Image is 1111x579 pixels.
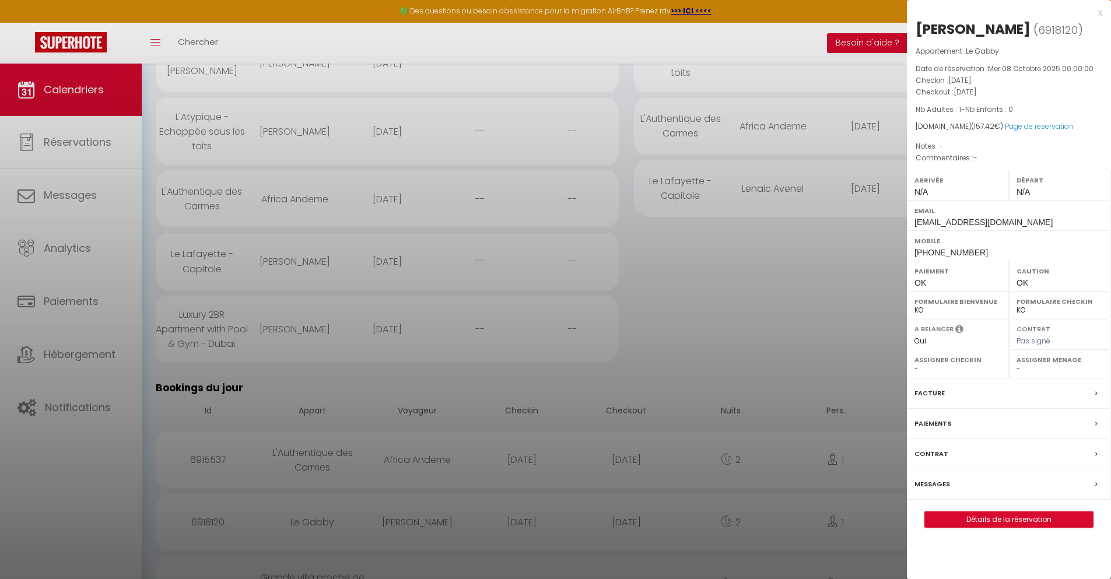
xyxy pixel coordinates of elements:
[914,324,954,334] label: A relancer
[914,448,948,460] label: Contrat
[916,45,1102,57] p: Appartement :
[1017,336,1050,346] span: Pas signé
[916,63,1102,75] p: Date de réservation :
[916,104,961,114] span: Nb Adultes : 1
[1017,174,1103,186] label: Départ
[916,104,1102,115] p: -
[1033,22,1083,38] span: ( )
[948,75,972,85] span: [DATE]
[914,265,1001,277] label: Paiement
[924,511,1094,528] button: Détails de la réservation
[914,278,926,287] span: OK
[916,20,1031,38] div: [PERSON_NAME]
[939,141,943,151] span: -
[1017,187,1030,196] span: N/A
[1017,265,1103,277] label: Caution
[1005,121,1074,131] a: Page de réservation
[973,153,977,163] span: -
[966,46,999,56] span: Le Gabby
[1017,278,1028,287] span: OK
[914,205,1103,216] label: Email
[914,387,945,399] label: Facture
[916,152,1102,164] p: Commentaires :
[914,354,1001,366] label: Assigner Checkin
[914,187,928,196] span: N/A
[965,104,1013,114] span: Nb Enfants : 0
[1017,354,1103,366] label: Assigner Menage
[1017,324,1050,332] label: Contrat
[971,121,1003,131] span: ( €)
[916,75,1102,86] p: Checkin :
[914,235,1103,247] label: Mobile
[988,64,1094,73] span: Mer 08 Octobre 2025 00:00:00
[916,141,1102,152] p: Notes :
[914,248,988,257] span: [PHONE_NUMBER]
[907,6,1102,20] div: x
[1038,23,1078,37] span: 6918120
[914,417,951,430] label: Paiements
[925,512,1093,527] a: Détails de la réservation
[974,121,994,131] span: 157.42
[914,478,950,490] label: Messages
[916,86,1102,98] p: Checkout :
[955,324,963,337] i: Sélectionner OUI si vous souhaiter envoyer les séquences de messages post-checkout
[914,217,1053,227] span: [EMAIL_ADDRESS][DOMAIN_NAME]
[914,296,1001,307] label: Formulaire Bienvenue
[914,174,1001,186] label: Arrivée
[1017,296,1103,307] label: Formulaire Checkin
[916,121,1102,132] div: [DOMAIN_NAME]
[954,87,977,97] span: [DATE]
